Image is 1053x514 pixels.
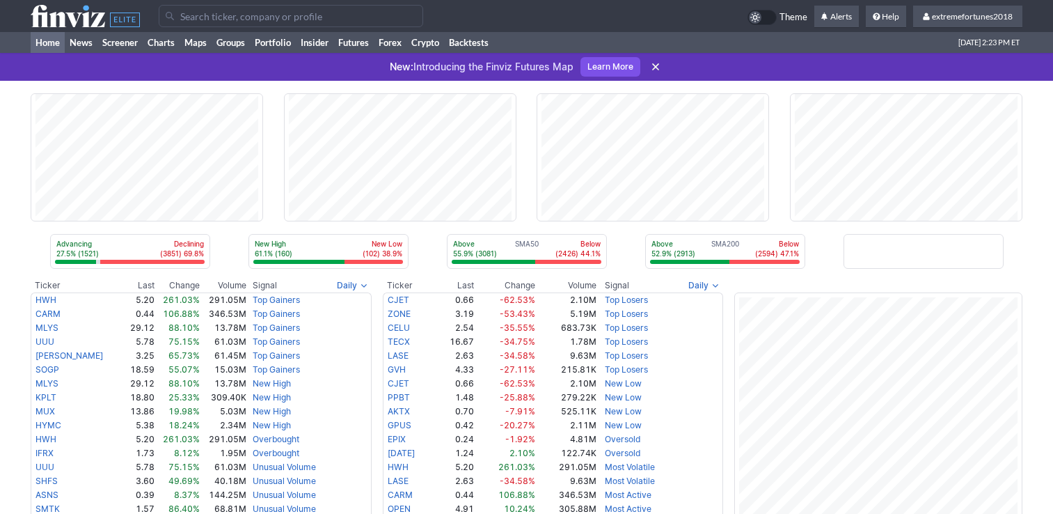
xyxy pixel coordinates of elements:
[35,392,56,403] a: KPLT
[253,280,277,291] span: Signal
[118,377,155,391] td: 29.12
[536,335,598,349] td: 1.78M
[35,406,55,416] a: MUX
[250,32,296,53] a: Portfolio
[253,336,300,347] a: Top Gainers
[168,462,200,472] span: 75.15%
[605,490,651,500] a: Most Active
[388,322,410,333] a: CELU
[475,279,535,293] th: Change
[118,446,155,460] td: 1.73
[500,420,535,430] span: -20.27%
[200,307,247,321] td: 346.53M
[35,476,58,486] a: SHFS
[253,448,299,458] a: Overbought
[168,364,200,375] span: 55.07%
[755,249,799,258] p: (2594) 47.1%
[118,307,155,321] td: 0.44
[536,307,598,321] td: 5.19M
[35,322,58,333] a: MLYS
[35,309,61,319] a: CARM
[200,335,247,349] td: 61.03M
[180,32,212,53] a: Maps
[434,349,475,363] td: 2.63
[605,309,648,319] a: Top Losers
[253,309,300,319] a: Top Gainers
[200,293,247,307] td: 291.05M
[580,57,640,77] a: Learn More
[168,336,200,347] span: 75.15%
[168,420,200,430] span: 18.24%
[253,350,300,361] a: Top Gainers
[444,32,493,53] a: Backtests
[406,32,444,53] a: Crypto
[363,239,402,249] p: New Low
[35,434,56,444] a: HWH
[498,490,535,500] span: 106.88%
[374,32,406,53] a: Forex
[35,336,54,347] a: UUU
[35,378,58,389] a: MLYS
[605,392,642,403] a: New Low
[500,378,535,389] span: -62.53%
[200,488,247,502] td: 144.25M
[500,309,535,319] span: -53.43%
[253,420,291,430] a: New High
[200,405,247,419] td: 5.03M
[390,60,573,74] p: Introducing the Finviz Futures Map
[605,322,648,333] a: Top Losers
[434,488,475,502] td: 0.44
[35,295,56,305] a: HWH
[651,239,695,249] p: Above
[65,32,97,53] a: News
[200,363,247,377] td: 15.03M
[212,32,250,53] a: Groups
[296,32,333,53] a: Insider
[536,460,598,474] td: 291.05M
[388,448,415,458] a: [DATE]
[605,406,642,416] a: New Low
[200,377,247,391] td: 13.78M
[118,405,155,419] td: 13.86
[605,350,648,361] a: Top Losers
[605,336,648,347] a: Top Losers
[388,295,409,305] a: CJET
[388,420,411,430] a: GPUS
[253,406,291,416] a: New High
[97,32,143,53] a: Screener
[605,462,655,472] a: Most Volatile
[388,462,409,472] a: HWH
[434,363,475,377] td: 4.33
[168,378,200,389] span: 88.10%
[434,279,475,293] th: Last
[536,377,598,391] td: 2.10M
[755,239,799,249] p: Below
[168,504,200,514] span: 86.40%
[253,295,300,305] a: Top Gainers
[118,488,155,502] td: 0.39
[383,279,434,293] th: Ticker
[253,392,291,403] a: New High
[388,378,409,389] a: CJET
[605,420,642,430] a: New Low
[866,6,906,28] a: Help
[453,249,497,258] p: 55.9% (3081)
[337,279,357,293] span: Daily
[536,349,598,363] td: 9.63M
[118,391,155,405] td: 18.80
[35,490,58,500] a: ASNS
[434,433,475,446] td: 0.24
[118,363,155,377] td: 18.59
[434,460,475,474] td: 5.20
[605,448,640,458] a: Oversold
[536,419,598,433] td: 2.11M
[388,490,413,500] a: CARM
[333,32,374,53] a: Futures
[814,6,859,28] a: Alerts
[500,350,535,361] span: -34.58%
[253,462,316,472] a: Unusual Volume
[434,446,475,460] td: 1.24
[168,392,200,403] span: 25.33%
[536,391,598,405] td: 279.22K
[434,307,475,321] td: 3.19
